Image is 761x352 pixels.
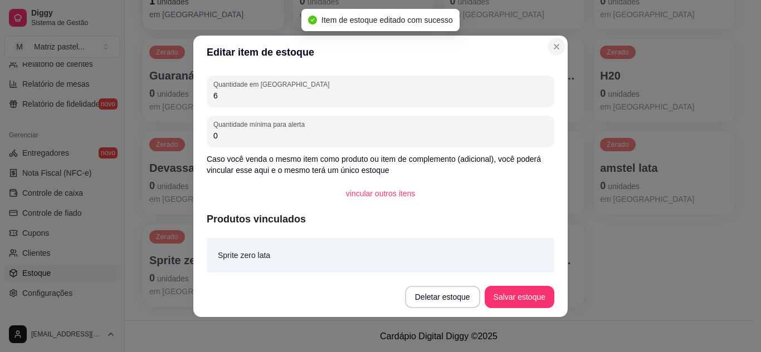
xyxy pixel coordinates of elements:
button: Deletar estoque [405,286,480,308]
button: vincular outros itens [337,182,425,205]
input: Quantidade mínima para alerta [213,130,548,141]
label: Quantidade mínima para alerta [213,120,309,129]
label: Quantidade em [GEOGRAPHIC_DATA] [213,80,333,89]
article: Sprite zero lata [218,249,270,261]
button: Close [548,38,565,56]
button: Salvar estoque [485,286,554,308]
article: Produtos vinculados [207,211,554,227]
p: Caso você venda o mesmo item como produto ou item de complemento (adicional), você poderá vincula... [207,153,554,176]
header: Editar item de estoque [193,36,568,69]
span: check-circle [308,16,317,24]
input: Quantidade em estoque [213,90,548,101]
span: Item de estoque editado com sucesso [321,16,453,24]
